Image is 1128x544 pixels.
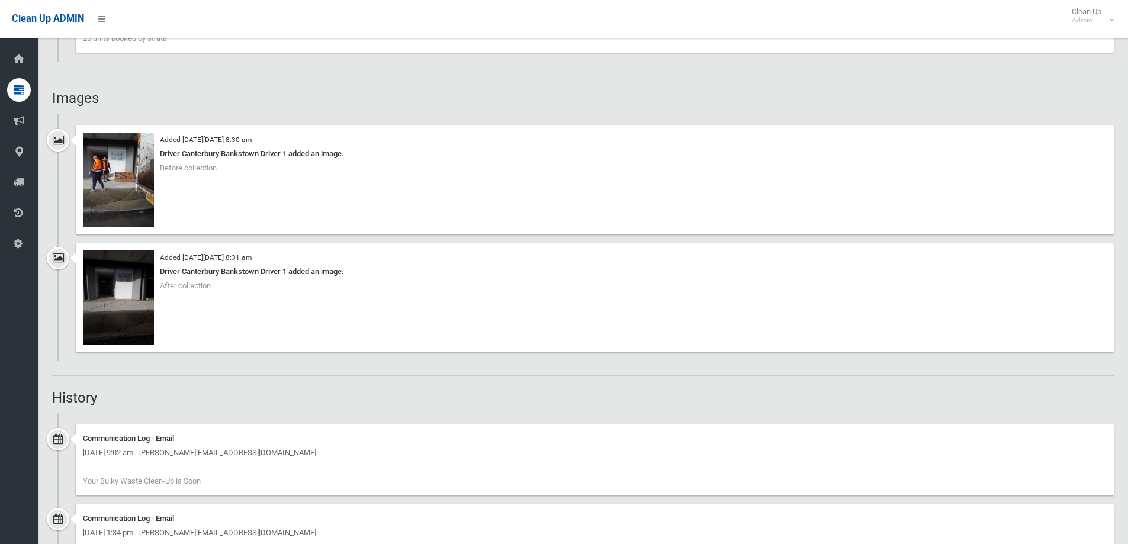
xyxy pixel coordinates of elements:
img: 2025-08-1508.30.105404520054374172489.jpg [83,133,154,227]
span: 26 units booked by strata [83,34,167,43]
span: Clean Up ADMIN [12,13,84,24]
div: Driver Canterbury Bankstown Driver 1 added an image. [83,147,1107,161]
span: Clean Up [1066,7,1113,25]
small: Added [DATE][DATE] 8:31 am [160,253,252,262]
div: Driver Canterbury Bankstown Driver 1 added an image. [83,265,1107,279]
div: [DATE] 9:02 am - [PERSON_NAME][EMAIL_ADDRESS][DOMAIN_NAME] [83,446,1107,460]
img: 2025-08-1508.31.405287691861983738453.jpg [83,250,154,345]
span: Your Bulky Waste Clean-Up is Soon [83,477,201,485]
span: After collection [160,281,211,290]
span: Before collection [160,163,217,172]
div: [DATE] 1:34 pm - [PERSON_NAME][EMAIL_ADDRESS][DOMAIN_NAME] [83,526,1107,540]
small: Admin [1072,16,1101,25]
h2: History [52,390,1114,405]
div: Communication Log - Email [83,432,1107,446]
div: Communication Log - Email [83,511,1107,526]
h2: Images [52,91,1114,106]
small: Added [DATE][DATE] 8:30 am [160,136,252,144]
